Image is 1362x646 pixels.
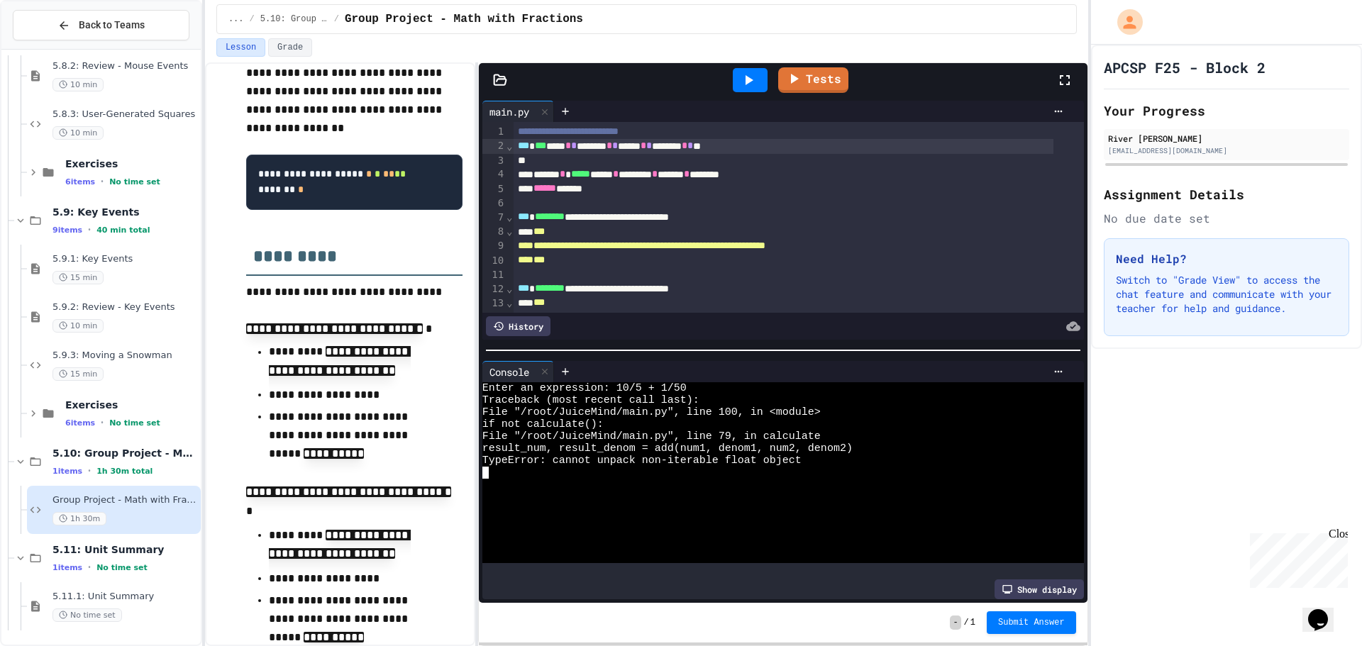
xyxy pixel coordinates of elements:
[88,224,91,235] span: •
[260,13,328,25] span: 5.10: Group Project - Math with Fractions
[482,296,506,311] div: 13
[52,367,104,381] span: 15 min
[52,608,122,622] span: No time set
[482,418,604,430] span: if not calculate():
[1108,132,1345,145] div: River [PERSON_NAME]
[1244,528,1348,588] iframe: chat widget
[6,6,98,90] div: Chat with us now!Close
[482,211,506,225] div: 7
[52,271,104,284] span: 15 min
[482,311,506,325] div: 14
[13,10,189,40] button: Back to Teams
[482,254,506,268] div: 10
[506,140,513,152] span: Fold line
[778,67,848,93] a: Tests
[950,616,960,630] span: -
[1104,57,1266,77] h1: APCSP F25 - Block 2
[482,239,506,253] div: 9
[998,617,1065,628] span: Submit Answer
[970,617,975,628] span: 1
[345,11,583,28] span: Group Project - Math with Fractions
[52,126,104,140] span: 10 min
[964,617,969,628] span: /
[65,157,198,170] span: Exercises
[1104,184,1349,204] h2: Assignment Details
[52,447,198,460] span: 5.10: Group Project - Math with Fractions
[65,399,198,411] span: Exercises
[96,225,150,235] span: 40 min total
[101,417,104,428] span: •
[1108,145,1345,156] div: [EMAIL_ADDRESS][DOMAIN_NAME]
[482,382,687,394] span: Enter an expression: 10/5 + 1/50
[216,38,265,57] button: Lesson
[101,176,104,187] span: •
[482,430,821,442] span: File "/root/JuiceMind/main.py", line 79, in calculate
[482,282,506,296] div: 12
[52,60,198,72] span: 5.8.2: Review - Mouse Events
[486,316,550,336] div: History
[79,18,145,33] span: Back to Teams
[482,268,506,282] div: 11
[1116,273,1337,316] p: Switch to "Grade View" to access the chat feature and communicate with your teacher for help and ...
[109,177,160,186] span: No time set
[1116,250,1337,267] h3: Need Help?
[482,167,506,182] div: 4
[987,611,1076,634] button: Submit Answer
[52,225,82,235] span: 9 items
[482,125,506,139] div: 1
[334,13,339,25] span: /
[482,225,506,239] div: 8
[1302,589,1348,632] iframe: chat widget
[482,364,536,379] div: Console
[52,494,198,506] span: Group Project - Math with Fractions
[228,13,244,25] span: ...
[482,154,506,168] div: 3
[52,108,198,121] span: 5.8.3: User-Generated Squares
[65,177,95,186] span: 6 items
[482,196,506,211] div: 6
[1104,101,1349,121] h2: Your Progress
[88,562,91,573] span: •
[482,139,506,153] div: 2
[52,301,198,313] span: 5.9.2: Review - Key Events
[96,563,148,572] span: No time set
[1104,210,1349,227] div: No due date set
[482,182,506,196] div: 5
[268,38,312,57] button: Grade
[52,350,198,362] span: 5.9.3: Moving a Snowman
[506,283,513,294] span: Fold line
[506,297,513,308] span: Fold line
[250,13,255,25] span: /
[506,225,513,237] span: Fold line
[65,418,95,428] span: 6 items
[1102,6,1146,38] div: My Account
[52,253,198,265] span: 5.9.1: Key Events
[482,442,853,455] span: result_num, result_denom = add(num1, denom1, num2, denom2)
[995,579,1084,599] div: Show display
[52,591,198,603] span: 5.11.1: Unit Summary
[482,394,699,406] span: Traceback (most recent call last):
[482,455,802,467] span: TypeError: cannot unpack non-iterable float object
[482,406,821,418] span: File "/root/JuiceMind/main.py", line 100, in <module>
[52,206,198,218] span: 5.9: Key Events
[52,78,104,91] span: 10 min
[52,467,82,476] span: 1 items
[482,361,554,382] div: Console
[52,563,82,572] span: 1 items
[506,211,513,223] span: Fold line
[88,465,91,477] span: •
[482,101,554,122] div: main.py
[52,319,104,333] span: 10 min
[109,418,160,428] span: No time set
[482,104,536,119] div: main.py
[96,467,153,476] span: 1h 30m total
[52,543,198,556] span: 5.11: Unit Summary
[52,512,106,525] span: 1h 30m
